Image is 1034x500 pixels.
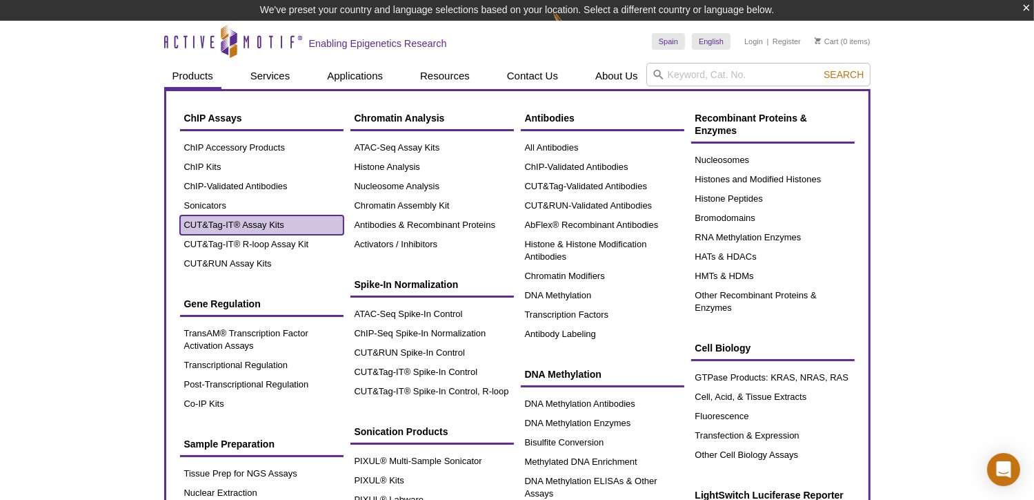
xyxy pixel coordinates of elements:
[350,452,514,471] a: PIXUL® Multi-Sample Sonicator
[499,63,566,89] a: Contact Us
[184,113,242,124] span: ChIP Assays
[691,228,855,247] a: RNA Methylation Enzymes
[587,63,646,89] a: About Us
[646,63,871,86] input: Keyword, Cat. No.
[521,267,684,286] a: Chromatin Modifiers
[521,433,684,452] a: Bisulfite Conversion
[815,37,821,44] img: Your Cart
[350,271,514,298] a: Spike-In Normalization
[692,33,730,50] a: English
[355,113,445,124] span: Chromatin Analysis
[355,426,448,437] span: Sonication Products
[184,439,275,450] span: Sample Preparation
[691,247,855,267] a: HATs & HDACs
[180,375,344,394] a: Post-Transcriptional Regulation
[691,105,855,144] a: Recombinant Proteins & Enzymes
[691,286,855,318] a: Other Recombinant Proteins & Enzymes
[521,235,684,267] a: Histone & Histone Modification Antibodies
[691,189,855,209] a: Histone Peptides
[180,356,344,375] a: Transcriptional Regulation
[180,291,344,317] a: Gene Regulation
[350,343,514,363] a: CUT&RUN Spike-In Control
[521,325,684,344] a: Antibody Labeling
[521,394,684,414] a: DNA Methylation Antibodies
[180,157,344,177] a: ChIP Kits
[815,33,871,50] li: (0 items)
[525,369,601,380] span: DNA Methylation
[691,387,855,407] a: Cell, Acid, & Tissue Extracts
[987,453,1020,486] div: Open Intercom Messenger
[824,69,864,80] span: Search
[180,196,344,215] a: Sonicators
[164,63,221,89] a: Products
[350,305,514,324] a: ATAC-Seq Spike-In Control
[553,10,589,43] img: Change Here
[180,105,344,131] a: ChIP Assays
[355,279,459,290] span: Spike-In Normalization
[412,63,478,89] a: Resources
[521,286,684,305] a: DNA Methylation
[180,235,344,254] a: CUT&Tag-IT® R-loop Assay Kit
[652,33,685,50] a: Spain
[180,138,344,157] a: ChIP Accessory Products
[695,343,751,354] span: Cell Biology
[691,209,855,228] a: Bromodomains
[350,196,514,215] a: Chromatin Assembly Kit
[180,215,344,235] a: CUT&Tag-IT® Assay Kits
[350,157,514,177] a: Histone Analysis
[767,33,769,50] li: |
[180,394,344,414] a: Co-IP Kits
[521,105,684,131] a: Antibodies
[350,177,514,196] a: Nucleosome Analysis
[521,196,684,215] a: CUT&RUN-Validated Antibodies
[350,235,514,254] a: Activators / Inhibitors
[521,215,684,235] a: AbFlex® Recombinant Antibodies
[691,335,855,361] a: Cell Biology
[773,37,801,46] a: Register
[521,157,684,177] a: ChIP-Validated Antibodies
[691,267,855,286] a: HMTs & HDMs
[350,138,514,157] a: ATAC-Seq Assay Kits
[819,68,868,81] button: Search
[521,138,684,157] a: All Antibodies
[180,254,344,273] a: CUT&RUN Assay Kits
[521,177,684,196] a: CUT&Tag-Validated Antibodies
[350,363,514,382] a: CUT&Tag-IT® Spike-In Control
[180,431,344,457] a: Sample Preparation
[319,63,391,89] a: Applications
[184,298,261,309] span: Gene Regulation
[815,37,839,46] a: Cart
[691,426,855,445] a: Transfection & Expression
[180,177,344,196] a: ChIP-Validated Antibodies
[691,368,855,387] a: GTPase Products: KRAS, NRAS, RAS
[691,407,855,426] a: Fluorescence
[521,305,684,325] a: Transcription Factors
[525,113,575,124] span: Antibodies
[180,464,344,483] a: Tissue Prep for NGS Assays
[350,215,514,235] a: Antibodies & Recombinant Proteins
[521,361,684,387] a: DNA Methylation
[691,170,855,189] a: Histones and Modified Histones
[180,324,344,356] a: TransAM® Transcription Factor Activation Assays
[350,382,514,401] a: CUT&Tag-IT® Spike-In Control, R-loop
[350,105,514,131] a: Chromatin Analysis
[695,113,808,136] span: Recombinant Proteins & Enzymes
[521,452,684,472] a: Methylated DNA Enrichment
[350,419,514,445] a: Sonication Products
[350,471,514,490] a: PIXUL® Kits
[691,445,855,465] a: Other Cell Biology Assays
[309,37,447,50] h2: Enabling Epigenetics Research
[744,37,763,46] a: Login
[242,63,299,89] a: Services
[350,324,514,343] a: ChIP-Seq Spike-In Normalization
[691,151,855,170] a: Nucleosomes
[521,414,684,433] a: DNA Methylation Enzymes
